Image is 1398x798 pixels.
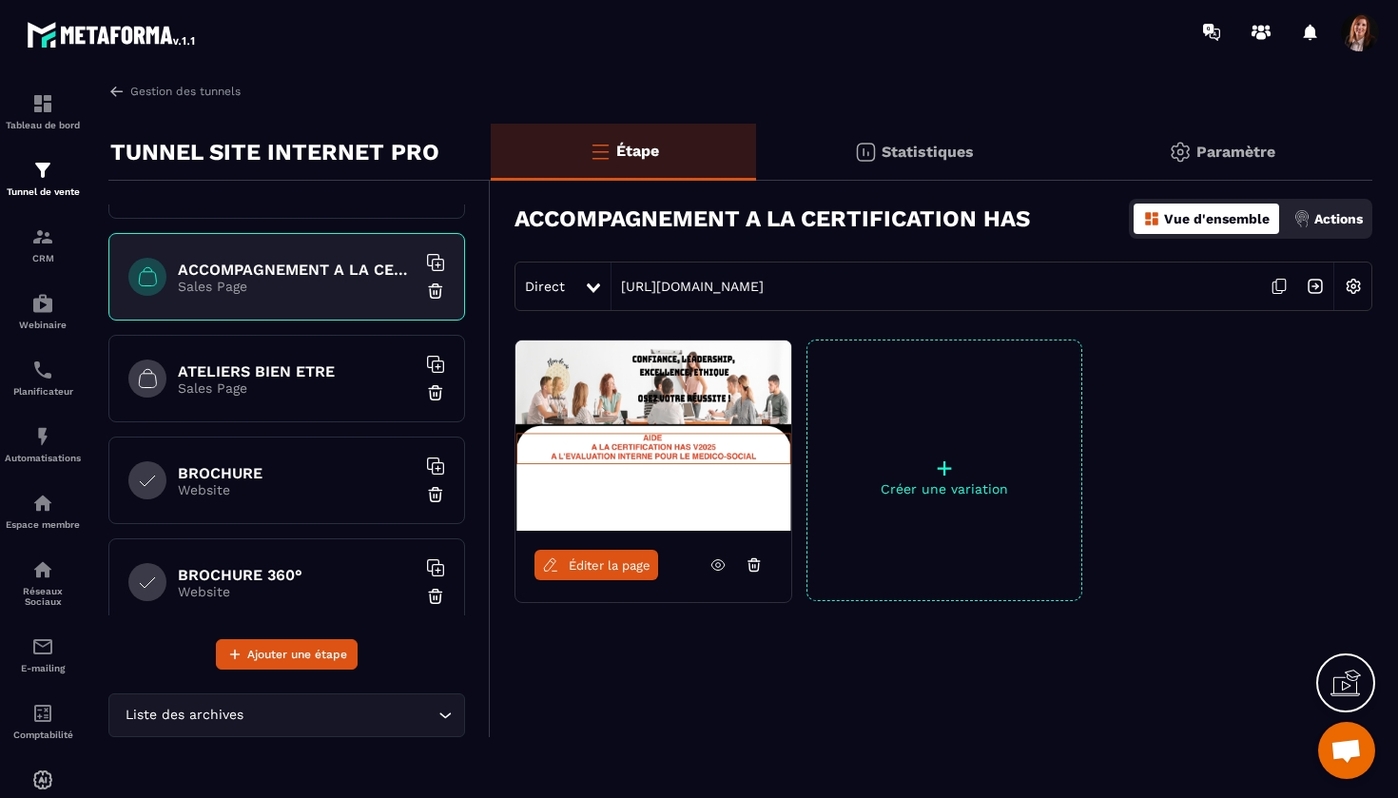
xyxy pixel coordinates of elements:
[5,386,81,397] p: Planificateur
[31,159,54,182] img: formation
[5,586,81,607] p: Réseaux Sociaux
[178,464,416,482] h6: BROCHURE
[216,639,358,670] button: Ajouter une étape
[1297,268,1333,304] img: arrow-next.bcc2205e.svg
[31,92,54,115] img: formation
[31,492,54,515] img: automations
[31,225,54,248] img: formation
[5,344,81,411] a: schedulerschedulerPlanificateur
[121,705,247,726] span: Liste des archives
[5,320,81,330] p: Webinaire
[178,380,416,396] p: Sales Page
[108,83,241,100] a: Gestion des tunnels
[5,145,81,211] a: formationformationTunnel de vente
[5,621,81,688] a: emailemailE-mailing
[5,519,81,530] p: Espace membre
[1314,211,1363,226] p: Actions
[515,341,791,531] img: image
[612,279,764,294] a: [URL][DOMAIN_NAME]
[31,702,54,725] img: accountant
[426,485,445,504] img: trash
[178,566,416,584] h6: BROCHURE 360°
[5,211,81,278] a: formationformationCRM
[5,78,81,145] a: formationformationTableau de bord
[5,544,81,621] a: social-networksocial-networkRéseaux Sociaux
[854,141,877,164] img: stats.20deebd0.svg
[807,481,1081,496] p: Créer une variation
[1169,141,1192,164] img: setting-gr.5f69749f.svg
[515,205,1030,232] h3: ACCOMPAGNEMENT A LA CERTIFICATION HAS
[1143,210,1160,227] img: dashboard-orange.40269519.svg
[247,645,347,664] span: Ajouter une étape
[5,730,81,740] p: Comptabilité
[1318,722,1375,779] a: Ouvrir le chat
[5,120,81,130] p: Tableau de bord
[108,693,465,737] div: Search for option
[5,253,81,263] p: CRM
[569,558,650,573] span: Éditer la page
[1293,210,1311,227] img: actions.d6e523a2.png
[616,142,659,160] p: Étape
[178,261,416,279] h6: ACCOMPAGNEMENT A LA CERTIFICATION HAS
[882,143,974,161] p: Statistiques
[5,278,81,344] a: automationsautomationsWebinaire
[108,83,126,100] img: arrow
[5,186,81,197] p: Tunnel de vente
[807,455,1081,481] p: +
[1335,268,1371,304] img: setting-w.858f3a88.svg
[5,663,81,673] p: E-mailing
[426,383,445,402] img: trash
[110,133,439,171] p: TUNNEL SITE INTERNET PRO
[5,688,81,754] a: accountantaccountantComptabilité
[5,411,81,477] a: automationsautomationsAutomatisations
[5,477,81,544] a: automationsautomationsEspace membre
[1196,143,1275,161] p: Paramètre
[31,769,54,791] img: automations
[178,482,416,497] p: Website
[178,279,416,294] p: Sales Page
[31,635,54,658] img: email
[426,282,445,301] img: trash
[27,17,198,51] img: logo
[31,558,54,581] img: social-network
[178,362,416,380] h6: ATELIERS BIEN ETRE
[426,587,445,606] img: trash
[1164,211,1270,226] p: Vue d'ensemble
[31,425,54,448] img: automations
[178,584,416,599] p: Website
[31,292,54,315] img: automations
[589,140,612,163] img: bars-o.4a397970.svg
[534,550,658,580] a: Éditer la page
[247,705,434,726] input: Search for option
[525,279,565,294] span: Direct
[31,359,54,381] img: scheduler
[5,453,81,463] p: Automatisations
